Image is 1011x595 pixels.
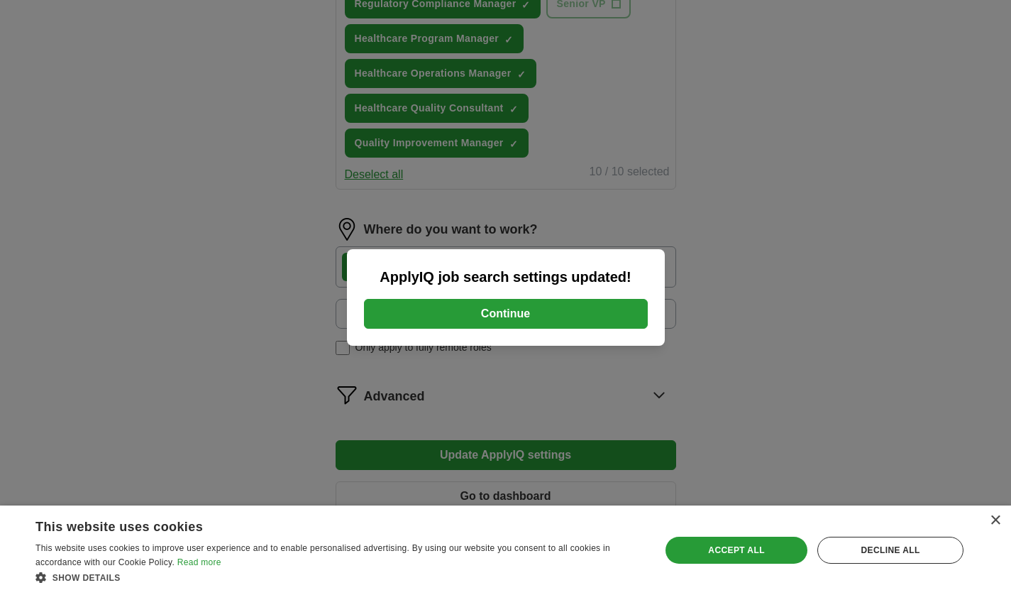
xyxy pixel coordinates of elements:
div: Accept all [665,537,807,564]
h2: ApplyIQ job search settings updated! [364,266,648,288]
div: Decline all [817,537,963,564]
div: Close [990,515,1000,526]
div: This website uses cookies [35,514,607,535]
a: Read more, opens a new window [177,557,221,567]
span: This website uses cookies to improve user experience and to enable personalised advertising. By u... [35,543,610,567]
button: Continue [364,299,648,329]
div: Show details [35,570,642,584]
span: Show details [53,573,121,583]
